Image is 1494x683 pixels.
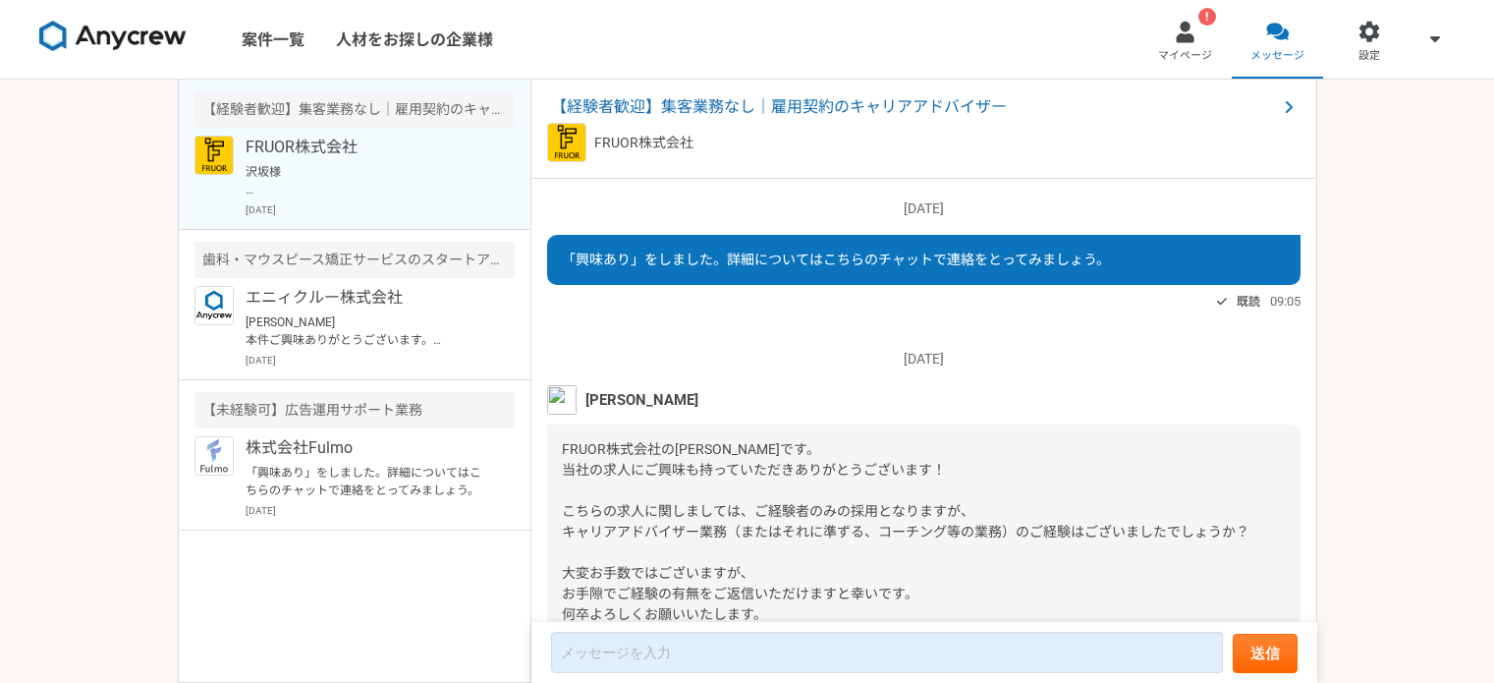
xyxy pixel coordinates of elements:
img: logo_text_blue_01.png [194,286,234,325]
p: [DATE] [246,353,515,368]
div: 【経験者歓迎】集客業務なし｜雇用契約のキャリアアドバイザー [194,91,515,128]
p: [DATE] [547,349,1300,370]
p: エニィクルー株式会社 [246,286,488,310]
span: マイページ [1158,48,1212,64]
span: 「興味あり」をしました。詳細についてはこちらのチャットで連絡をとってみましょう。 [562,252,1110,267]
img: unnamed.jpg [547,385,577,415]
div: 【未経験可】広告運用サポート業務 [194,392,515,428]
p: 「興味あり」をしました。詳細についてはこちらのチャットで連絡をとってみましょう。 [246,464,488,499]
p: 株式会社Fulmo [246,436,488,460]
img: 8DqYSo04kwAAAAASUVORK5CYII= [39,21,187,52]
span: 既読 [1237,290,1260,313]
p: [DATE] [547,199,1300,219]
span: [PERSON_NAME] [585,389,698,411]
img: FRUOR%E3%83%AD%E3%82%B3%E3%82%99.png [547,123,586,162]
p: 沢坂様 お世話になっております。 FRUOR株式会社[PERSON_NAME]でございます。 ご返信いただきましてありがとうございます。 一度オンラインにてご面談をさせていただけますと幸いです。... [246,163,488,199]
div: ! [1198,8,1216,26]
span: 09:05 [1270,292,1300,311]
span: 設定 [1358,48,1380,64]
img: icon_01.jpg [194,436,234,476]
div: 歯科・マウスピース矯正サービスのスタートアップにてカスタマーサポートを募集！ [194,242,515,278]
p: [DATE] [246,503,515,518]
p: FRUOR株式会社 [594,133,693,153]
p: FRUOR株式会社 [246,136,488,159]
p: [DATE] [246,202,515,217]
span: メッセージ [1250,48,1304,64]
img: FRUOR%E3%83%AD%E3%82%B3%E3%82%99.png [194,136,234,175]
span: 【経験者歓迎】集客業務なし｜雇用契約のキャリアアドバイザー [551,95,1277,119]
button: 送信 [1233,634,1298,673]
p: [PERSON_NAME] 本件ご興味ありがとうございます。 ご経験を拝見できず、弊社の方で判断が難しいのですが、下記より経歴書等をお送りいただくことは可能でしょうか？ ▼職務経歴書(スキルシー... [246,313,488,349]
